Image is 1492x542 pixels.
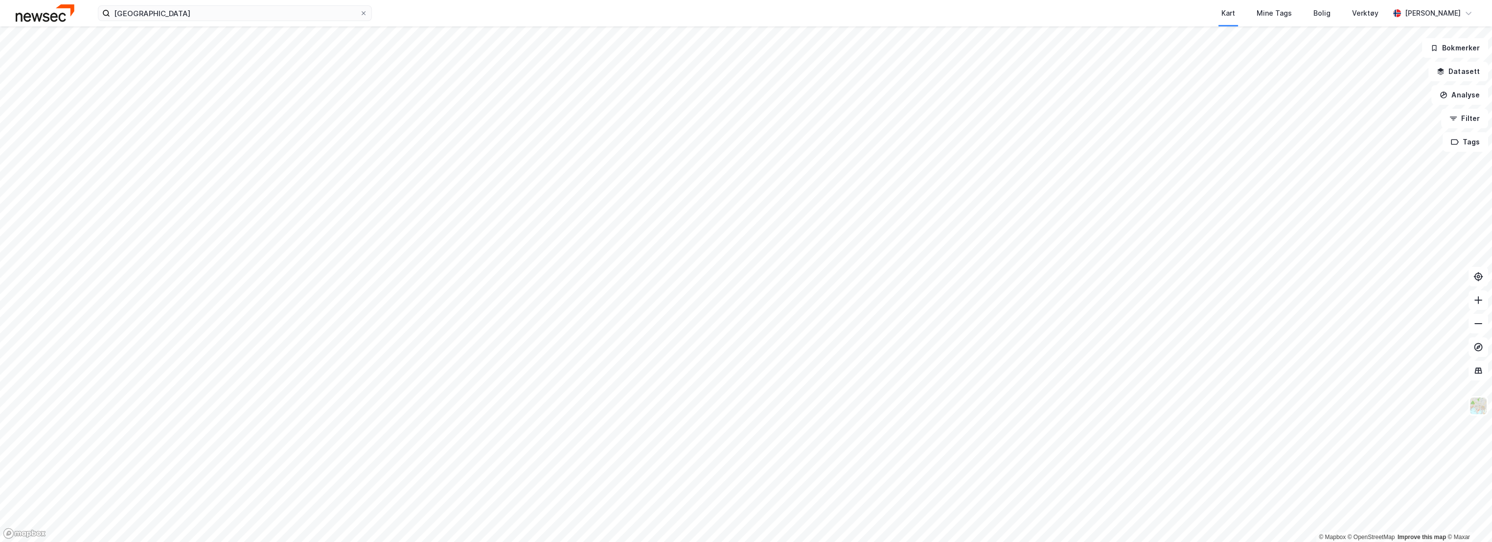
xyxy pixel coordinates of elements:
img: newsec-logo.f6e21ccffca1b3a03d2d.png [16,4,74,22]
iframe: Chat Widget [1443,495,1492,542]
div: Kart [1221,7,1235,19]
a: Mapbox homepage [3,528,46,539]
button: Datasett [1428,62,1488,81]
div: Bolig [1313,7,1331,19]
input: Søk på adresse, matrikkel, gårdeiere, leietakere eller personer [110,6,360,21]
img: Z [1469,397,1488,415]
button: Bokmerker [1422,38,1488,58]
button: Tags [1443,132,1488,152]
div: Verktøy [1352,7,1378,19]
a: OpenStreetMap [1348,534,1395,541]
button: Analyse [1431,85,1488,105]
a: Mapbox [1319,534,1346,541]
div: Kontrollprogram for chat [1443,495,1492,542]
div: Mine Tags [1257,7,1292,19]
button: Filter [1441,109,1488,128]
a: Improve this map [1398,534,1446,541]
div: [PERSON_NAME] [1405,7,1461,19]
